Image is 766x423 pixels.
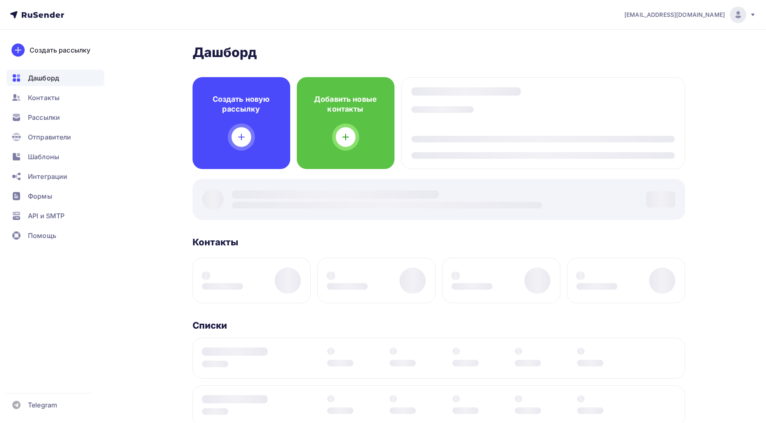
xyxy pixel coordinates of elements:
[193,320,227,331] h3: Списки
[30,45,90,55] div: Создать рассылку
[7,70,104,86] a: Дашборд
[28,73,59,83] span: Дашборд
[28,132,71,142] span: Отправители
[193,236,239,248] h3: Контакты
[7,188,104,204] a: Формы
[7,109,104,126] a: Рассылки
[28,231,56,240] span: Помощь
[28,112,60,122] span: Рассылки
[624,7,756,23] a: [EMAIL_ADDRESS][DOMAIN_NAME]
[7,129,104,145] a: Отправители
[193,44,685,61] h2: Дашборд
[7,149,104,165] a: Шаблоны
[28,211,64,221] span: API и SMTP
[28,171,67,181] span: Интеграции
[28,400,57,410] span: Telegram
[28,93,60,103] span: Контакты
[310,94,381,114] h4: Добавить новые контакты
[7,89,104,106] a: Контакты
[624,11,725,19] span: [EMAIL_ADDRESS][DOMAIN_NAME]
[206,94,277,114] h4: Создать новую рассылку
[28,191,52,201] span: Формы
[28,152,59,162] span: Шаблоны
